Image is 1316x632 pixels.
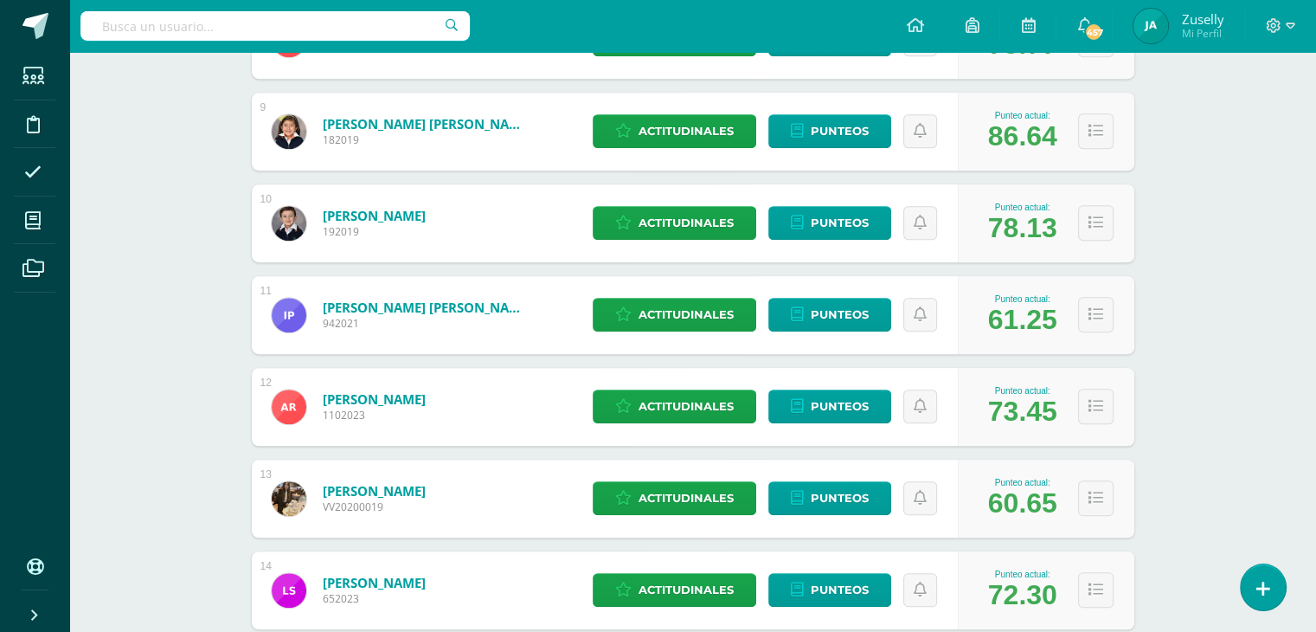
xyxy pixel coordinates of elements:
div: Punteo actual: [988,570,1057,579]
div: Punteo actual: [988,294,1057,304]
div: 10 [260,193,272,205]
span: Actitudinales [639,115,734,147]
span: 942021 [323,316,530,331]
span: 1102023 [323,408,426,422]
div: 61.25 [988,304,1057,336]
a: [PERSON_NAME] [323,574,426,591]
span: 192019 [323,224,426,239]
a: Actitudinales [593,481,756,515]
div: 86.64 [988,120,1057,152]
div: Punteo actual: [988,386,1057,396]
input: Busca un usuario... [80,11,470,41]
div: Punteo actual: [988,203,1057,212]
img: 2a7223d8814394cdc898f66f862b5405.png [272,206,306,241]
img: f14370cd65b1a6eb4ea42306bcf4adcf.png [272,573,306,608]
span: Punteos [811,299,869,331]
a: Punteos [768,481,891,515]
a: [PERSON_NAME] [PERSON_NAME] [323,115,530,132]
span: 652023 [323,591,426,606]
div: 14 [260,560,272,572]
span: Actitudinales [639,574,734,606]
span: Punteos [811,207,869,239]
div: 78.13 [988,212,1057,244]
div: 60.65 [988,487,1057,519]
span: Punteos [811,390,869,422]
span: Mi Perfil [1181,26,1223,41]
a: [PERSON_NAME] [323,390,426,408]
div: 11 [260,285,272,297]
div: 13 [260,468,272,480]
span: Actitudinales [639,390,734,422]
span: Actitudinales [639,299,734,331]
a: Punteos [768,206,891,240]
a: [PERSON_NAME] [PERSON_NAME] [323,299,530,316]
a: Punteos [768,298,891,332]
a: Actitudinales [593,206,756,240]
span: Actitudinales [639,207,734,239]
a: Punteos [768,390,891,423]
span: Zuselly [1181,10,1223,28]
div: 73.45 [988,396,1057,428]
img: ba33b88bbc5598a14b977b3bef59ed65.png [272,114,306,149]
span: Punteos [811,574,869,606]
a: [PERSON_NAME] [323,482,426,500]
img: 06a16dfd9d76ff60907835e955054dfd.png [272,298,306,332]
a: Actitudinales [593,573,756,607]
a: Punteos [768,573,891,607]
span: VV20200019 [323,500,426,514]
img: 627dbe0f62aaa78ce797599104a294f6.png [272,481,306,516]
div: 9 [260,101,266,113]
span: Punteos [811,482,869,514]
a: Punteos [768,114,891,148]
a: Actitudinales [593,114,756,148]
span: 457 [1084,23,1103,42]
a: Actitudinales [593,390,756,423]
a: Actitudinales [593,298,756,332]
span: Punteos [811,115,869,147]
span: Actitudinales [639,482,734,514]
span: 182019 [323,132,530,147]
div: 12 [260,377,272,389]
div: 72.30 [988,579,1057,611]
div: Punteo actual: [988,111,1057,120]
div: Punteo actual: [988,478,1057,487]
img: ebd6fdebedefd2f86a1d605e042f4721.png [272,390,306,424]
a: [PERSON_NAME] [323,207,426,224]
img: 4f97ebd412800f23847c207f5f26a84a.png [1133,9,1168,43]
